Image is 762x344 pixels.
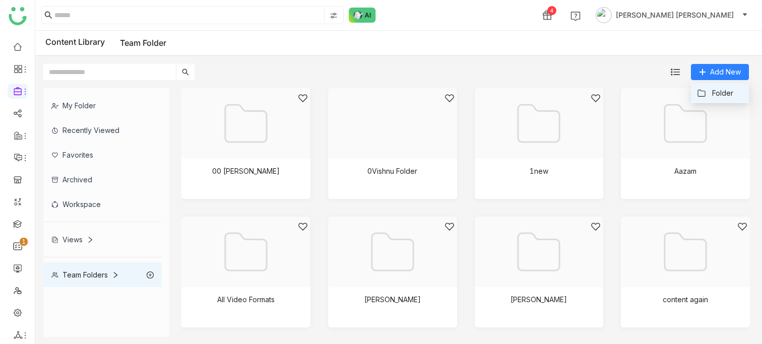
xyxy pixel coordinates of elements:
div: Workspace [43,192,162,217]
div: 1new [530,167,548,175]
span: Add New [710,66,741,78]
img: Folder [367,227,418,277]
div: All Video Formats [217,295,275,304]
div: content again [663,295,708,304]
img: Folder [221,98,271,149]
img: Folder [514,227,564,277]
img: search-type.svg [330,12,338,20]
img: Folder [221,227,271,277]
span: [PERSON_NAME] [PERSON_NAME] [616,10,734,21]
img: ask-buddy-normal.svg [349,8,376,23]
div: Team Folders [51,270,119,279]
img: logo [9,7,27,25]
a: Team Folder [120,38,166,48]
img: Folder [328,119,457,128]
div: [PERSON_NAME] [364,295,421,304]
div: Aazam [674,167,696,175]
div: 0Vishnu Folder [367,167,417,175]
button: Folder [697,88,733,99]
button: Add New [691,64,749,80]
span: Folder [712,88,733,99]
div: [PERSON_NAME] [511,295,567,304]
div: 00 [PERSON_NAME] [212,167,280,175]
button: [PERSON_NAME] [PERSON_NAME] [594,7,750,23]
div: My Folder [43,93,162,118]
div: 4 [547,6,556,15]
div: Archived [43,167,162,192]
img: Folder [514,98,564,149]
div: Content Library [45,37,166,49]
div: Recently Viewed [43,118,162,143]
img: Folder [660,227,711,277]
img: help.svg [570,11,581,21]
div: Views [51,235,94,244]
img: list.svg [671,67,680,77]
img: avatar [596,7,612,23]
img: Folder [660,98,711,149]
nz-badge-sup: 1 [20,238,28,246]
p: 1 [22,237,26,247]
div: Favorites [43,143,162,167]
